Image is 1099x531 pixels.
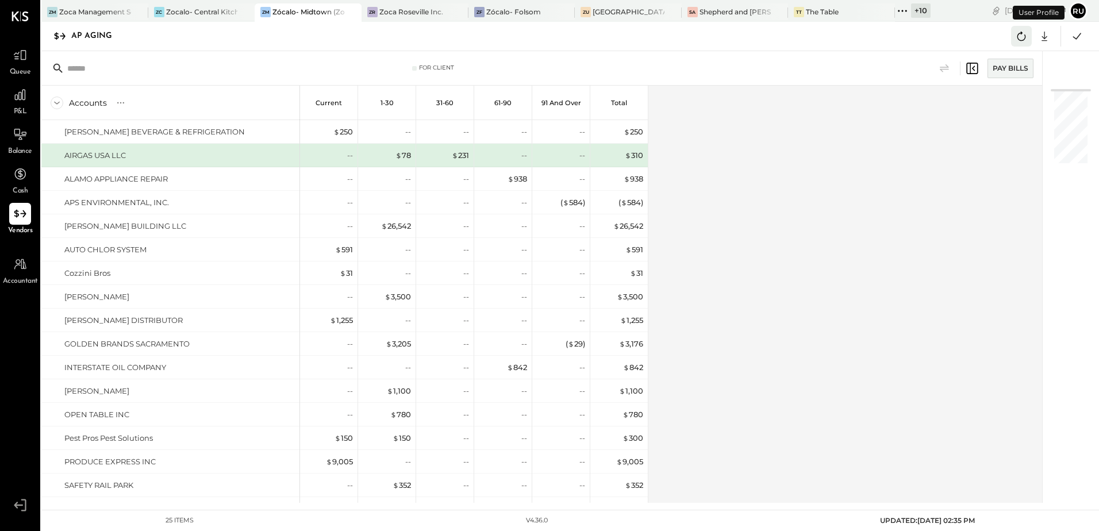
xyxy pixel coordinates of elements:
[330,315,336,325] span: $
[794,7,804,17] div: TT
[700,7,771,17] div: Shepherd and [PERSON_NAME]
[347,221,353,232] div: --
[64,174,168,184] div: ALAMO APPLIANCE REPAIR
[579,244,585,255] div: --
[566,338,585,349] div: ( 29 )
[990,5,1002,17] div: copy link
[616,457,622,466] span: $
[486,7,541,17] div: Zócalo- Folsom
[579,268,585,279] div: --
[624,174,630,183] span: $
[541,99,581,107] p: 91 and Over
[64,150,126,161] div: AIRGAS USA LLC
[625,245,632,254] span: $
[806,7,839,17] div: The Table
[624,126,643,137] div: 250
[579,291,585,302] div: --
[521,433,527,444] div: --
[347,409,353,420] div: --
[347,291,353,302] div: --
[385,292,391,301] span: $
[617,292,623,301] span: $
[463,174,469,184] div: --
[387,386,393,395] span: $
[64,221,186,232] div: [PERSON_NAME] BUILDING LLC
[463,315,469,326] div: --
[395,151,402,160] span: $
[452,150,469,161] div: 231
[386,338,411,349] div: 3,205
[10,67,31,78] span: Queue
[333,126,353,137] div: 250
[620,315,643,326] div: 1,255
[419,64,454,72] div: For Client
[625,480,643,491] div: 352
[579,126,585,137] div: --
[386,339,392,348] span: $
[494,99,512,107] p: 61-90
[521,126,527,137] div: --
[521,244,527,255] div: --
[405,126,411,137] div: --
[560,197,585,208] div: ( 584 )
[463,386,469,397] div: --
[623,362,643,373] div: 842
[381,99,394,107] p: 1-30
[521,197,527,208] div: --
[579,174,585,184] div: --
[452,151,458,160] span: $
[59,7,131,17] div: Zoca Management Services Inc
[563,198,569,207] span: $
[393,433,411,444] div: 150
[622,409,643,420] div: 780
[347,386,353,397] div: --
[625,244,643,255] div: 591
[630,268,636,278] span: $
[1,203,40,236] a: Vendors
[64,315,183,326] div: [PERSON_NAME] DISTRIBUTOR
[619,386,643,397] div: 1,100
[579,362,585,373] div: --
[64,244,147,255] div: AUTO CHLOR SYSTEM
[521,409,527,420] div: --
[613,221,620,230] span: $
[1013,6,1065,20] div: User Profile
[367,7,378,17] div: ZR
[507,362,527,373] div: 842
[326,456,353,467] div: 9,005
[64,433,153,444] div: Pest Pros Pest Solutions
[521,315,527,326] div: --
[521,338,527,349] div: --
[463,338,469,349] div: --
[623,363,629,372] span: $
[64,386,129,397] div: [PERSON_NAME]
[347,197,353,208] div: --
[69,97,107,109] div: Accounts
[568,339,574,348] span: $
[621,198,627,207] span: $
[463,268,469,279] div: --
[630,268,643,279] div: 31
[620,315,627,325] span: $
[347,480,353,491] div: --
[8,226,33,236] span: Vendors
[616,456,643,467] div: 9,005
[390,409,411,420] div: 780
[71,27,124,45] div: AP Aging
[508,174,514,183] span: $
[474,7,485,17] div: ZF
[347,338,353,349] div: --
[387,386,411,397] div: 1,100
[1,44,40,78] a: Queue
[405,174,411,184] div: --
[619,338,643,349] div: 3,176
[463,409,469,420] div: --
[381,221,411,232] div: 26,542
[463,244,469,255] div: --
[619,386,625,395] span: $
[581,7,591,17] div: ZU
[463,126,469,137] div: --
[8,147,32,157] span: Balance
[613,221,643,232] div: 26,542
[579,409,585,420] div: --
